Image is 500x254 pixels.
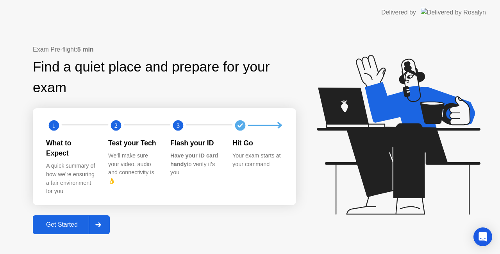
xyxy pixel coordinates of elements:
div: Open Intercom Messenger [473,227,492,246]
img: Delivered by Rosalyn [421,8,486,17]
div: Find a quiet place and prepare for your exam [33,57,296,98]
div: A quick summary of how we’re ensuring a fair environment for you [46,162,96,195]
div: Flash your ID [170,138,220,148]
div: Delivered by [381,8,416,17]
text: 2 [114,122,118,129]
div: Exam Pre-flight: [33,45,296,54]
div: Get Started [35,221,89,228]
div: We’ll make sure your video, audio and connectivity is 👌 [108,152,158,185]
b: 5 min [77,46,94,53]
button: Get Started [33,215,110,234]
div: Test your Tech [108,138,158,148]
b: Have your ID card handy [170,152,218,167]
div: What to Expect [46,138,96,159]
div: to verify it’s you [170,152,220,177]
text: 3 [177,122,180,129]
div: Your exam starts at your command [232,152,282,168]
div: Hit Go [232,138,282,148]
text: 1 [52,122,55,129]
